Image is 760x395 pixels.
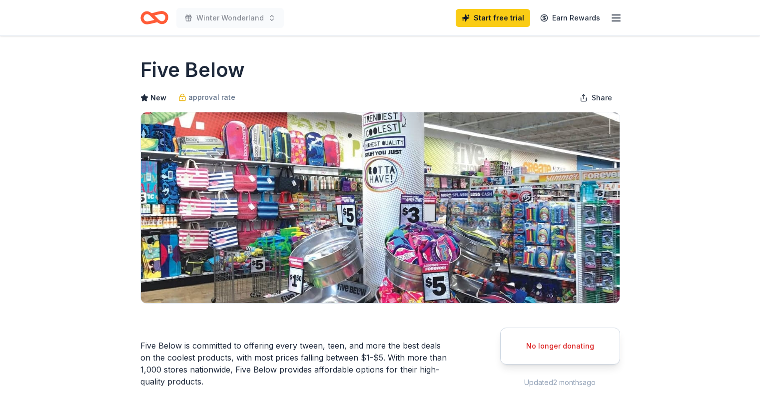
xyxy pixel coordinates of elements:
[196,12,264,24] span: Winter Wonderland
[513,340,608,352] div: No longer donating
[141,112,620,303] img: Image for Five Below
[188,91,235,103] span: approval rate
[176,8,284,28] button: Winter Wonderland
[500,377,620,389] div: Updated 2 months ago
[456,9,530,27] a: Start free trial
[140,56,245,84] h1: Five Below
[592,92,612,104] span: Share
[140,340,452,388] div: Five Below is committed to offering every tween, teen, and more the best deals on the coolest pro...
[178,91,235,103] a: approval rate
[150,92,166,104] span: New
[534,9,606,27] a: Earn Rewards
[572,88,620,108] button: Share
[140,6,168,29] a: Home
